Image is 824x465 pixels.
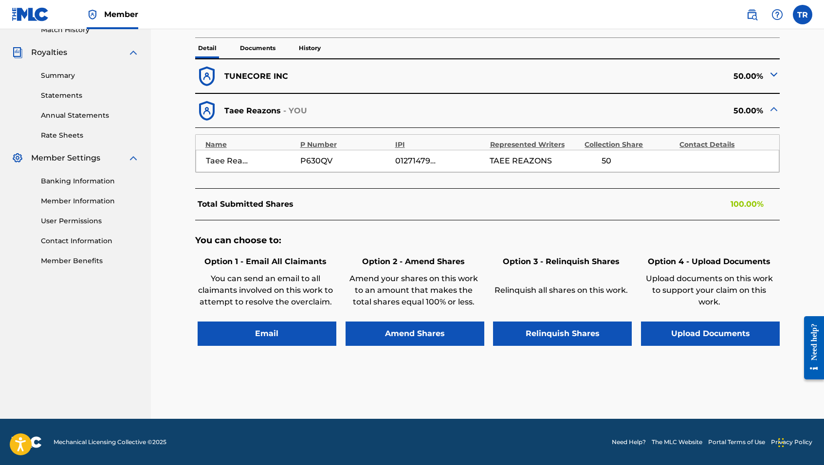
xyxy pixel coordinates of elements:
h6: Option 4 - Upload Documents [641,256,777,268]
img: dfb38c8551f6dcc1ac04.svg [195,99,219,123]
button: Amend Shares [346,322,484,346]
img: Member Settings [12,152,23,164]
a: Summary [41,71,139,81]
a: Member Benefits [41,256,139,266]
img: search [746,9,758,20]
img: MLC Logo [12,7,49,21]
a: Public Search [742,5,762,24]
div: Represented Writers [490,140,580,150]
h5: You can choose to: [195,235,780,246]
img: expand-cell-toggle [768,103,780,115]
iframe: Resource Center [797,307,824,388]
div: P Number [300,140,390,150]
img: Royalties [12,47,23,58]
span: Royalties [31,47,67,58]
p: History [296,38,324,58]
div: 50.00% [488,99,780,123]
a: Rate Sheets [41,130,139,141]
div: Collection Share [585,140,675,150]
p: TUNECORE INC [224,71,288,82]
a: Contact Information [41,236,139,246]
div: IPI [395,140,485,150]
div: 50.00% [488,65,780,88]
span: Mechanical Licensing Collective © 2025 [54,438,166,447]
a: Match History [41,25,139,35]
h6: Option 3 - Relinquish Shares [493,256,629,268]
img: expand [128,47,139,58]
div: User Menu [793,5,812,24]
a: Statements [41,90,139,101]
div: Contact Details [679,140,769,150]
p: 100.00% [731,198,764,210]
a: Annual Statements [41,110,139,121]
p: Relinquish all shares on this work. [493,285,629,296]
img: help [771,9,783,20]
a: Portal Terms of Use [708,438,765,447]
button: Upload Documents [641,322,780,346]
a: Privacy Policy [771,438,812,447]
p: Upload documents on this work to support your claim on this work. [641,273,777,308]
div: Drag [778,428,784,457]
p: Detail [195,38,220,58]
h6: Option 2 - Amend Shares [346,256,482,268]
p: Amend your shares on this work to an amount that makes the total shares equal 100% or less. [346,273,482,308]
button: Email [198,322,336,346]
p: Total Submitted Shares [198,198,293,210]
span: Member Settings [31,152,100,164]
img: logo [12,436,42,448]
img: dfb38c8551f6dcc1ac04.svg [195,65,219,88]
h6: Option 1 - Email All Claimants [198,256,334,268]
span: TAEE REAZONS [490,155,552,167]
p: Taee Reazons [224,105,281,117]
img: expand-cell-toggle [768,69,780,80]
span: Member [104,9,138,20]
img: Top Rightsholder [87,9,98,20]
img: expand [128,152,139,164]
div: Name [205,140,295,150]
iframe: Chat Widget [775,418,824,465]
a: The MLC Website [652,438,702,447]
a: User Permissions [41,216,139,226]
button: Relinquish Shares [493,322,632,346]
p: You can send an email to all claimants involved on this work to attempt to resolve the overclaim. [198,273,334,308]
p: - YOU [283,105,308,117]
div: Help [768,5,787,24]
p: Documents [237,38,278,58]
a: Banking Information [41,176,139,186]
a: Need Help? [612,438,646,447]
a: Member Information [41,196,139,206]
